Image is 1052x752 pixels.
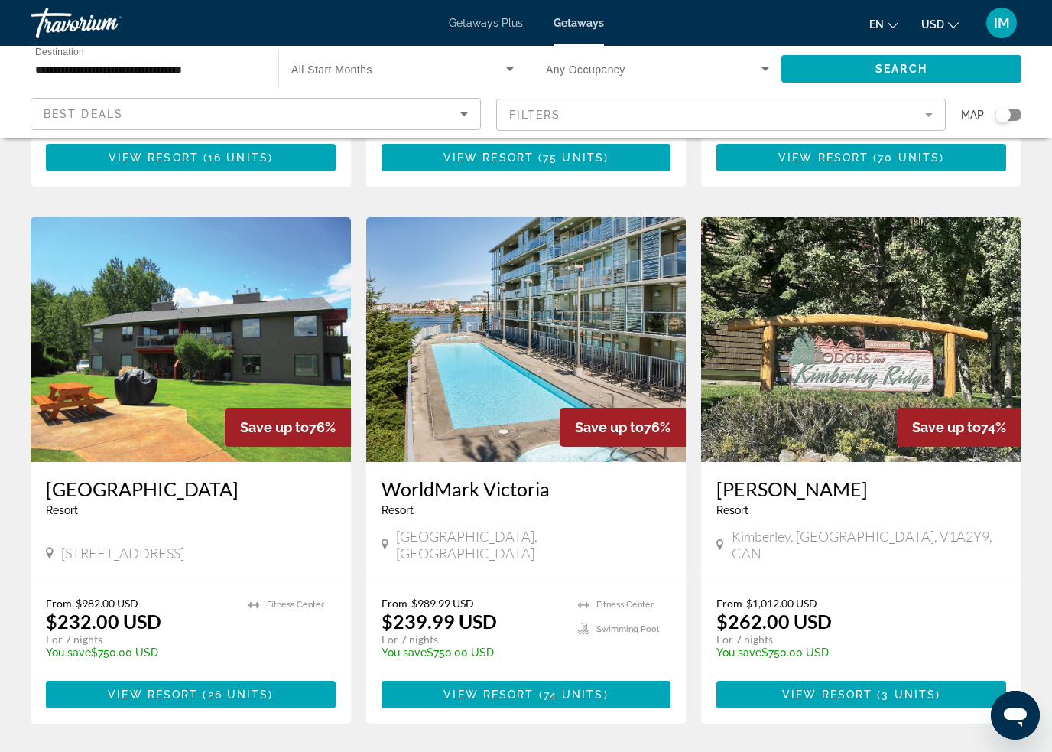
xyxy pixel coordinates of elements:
[716,646,761,659] span: You save
[46,681,336,708] button: View Resort(26 units)
[912,419,981,435] span: Save up to
[716,504,748,516] span: Resort
[411,597,474,610] span: $989.99 USD
[575,419,644,435] span: Save up to
[982,7,1021,39] button: User Menu
[208,689,269,701] span: 26 units
[560,408,686,447] div: 76%
[240,419,309,435] span: Save up to
[76,597,138,610] span: $982.00 USD
[396,528,670,562] span: [GEOGRAPHIC_DATA], [GEOGRAPHIC_DATA]
[382,597,407,610] span: From
[782,689,872,701] span: View Resort
[596,600,654,610] span: Fitness Center
[382,681,671,708] button: View Resort(74 units)
[449,17,523,29] a: Getaways Plus
[382,477,671,500] a: WorldMark Victoria
[382,144,671,171] button: View Resort(75 units)
[716,144,1006,171] button: View Resort(70 units)
[443,689,534,701] span: View Resort
[534,151,609,164] span: ( )
[716,610,832,633] p: $262.00 USD
[382,633,563,646] p: For 7 nights
[716,597,742,610] span: From
[44,105,468,123] mat-select: Sort by
[61,545,184,562] span: [STREET_ADDRESS]
[746,597,817,610] span: $1,012.00 USD
[554,17,604,29] a: Getaways
[108,689,198,701] span: View Resort
[878,151,940,164] span: 70 units
[267,600,324,610] span: Fitness Center
[35,47,84,57] span: Destination
[991,691,1040,740] iframe: Button to launch messaging window
[869,151,944,164] span: ( )
[443,151,534,164] span: View Resort
[382,504,414,516] span: Resort
[46,646,91,659] span: You save
[994,15,1010,31] span: IM
[778,151,869,164] span: View Resort
[291,63,372,76] span: All Start Months
[921,13,959,35] button: Change currency
[225,408,351,447] div: 76%
[199,151,273,164] span: ( )
[961,104,984,125] span: Map
[872,689,940,701] span: ( )
[596,624,659,634] span: Swimming Pool
[701,217,1021,462] img: ii_kri1.jpg
[44,108,123,120] span: Best Deals
[46,477,336,500] a: [GEOGRAPHIC_DATA]
[382,610,497,633] p: $239.99 USD
[31,3,183,43] a: Travorium
[869,18,884,31] span: en
[716,681,1006,708] button: View Resort(3 units)
[716,646,991,659] p: $750.00 USD
[716,633,991,646] p: For 7 nights
[875,63,927,75] span: Search
[382,646,427,659] span: You save
[46,504,78,516] span: Resort
[46,144,336,171] button: View Resort(16 units)
[198,689,273,701] span: ( )
[208,151,268,164] span: 16 units
[109,151,199,164] span: View Resort
[366,217,687,462] img: 7595O01X.jpg
[496,98,946,132] button: Filter
[46,597,72,610] span: From
[544,689,604,701] span: 74 units
[897,408,1021,447] div: 74%
[543,151,604,164] span: 75 units
[46,646,233,659] p: $750.00 USD
[534,689,608,701] span: ( )
[781,55,1021,83] button: Search
[46,610,161,633] p: $232.00 USD
[869,13,898,35] button: Change language
[46,633,233,646] p: For 7 nights
[382,646,563,659] p: $750.00 USD
[31,217,351,462] img: ii_hpk1.jpg
[732,528,1006,562] span: Kimberley, [GEOGRAPHIC_DATA], V1A2Y9, CAN
[921,18,944,31] span: USD
[546,63,625,76] span: Any Occupancy
[882,689,936,701] span: 3 units
[716,477,1006,500] a: [PERSON_NAME]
